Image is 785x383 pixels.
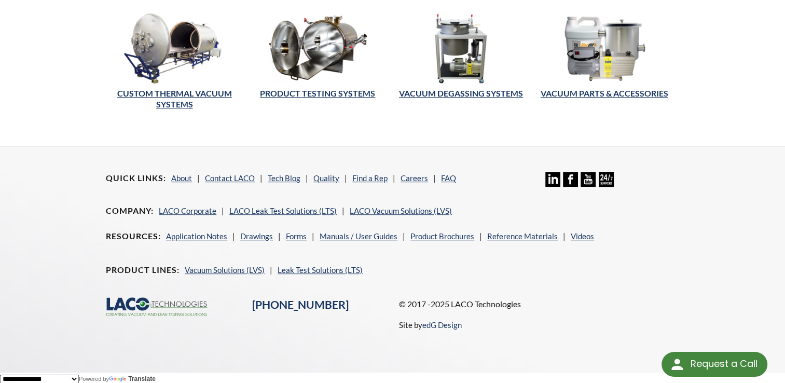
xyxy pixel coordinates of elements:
[260,88,375,98] a: Product Testing Systems
[599,172,614,187] img: 24/7 Support Icon
[541,88,668,98] a: Vacuum Parts & Accessories
[571,231,594,241] a: Videos
[536,11,673,86] img: Vacuum Parts and Accessories
[398,297,679,311] p: © 2017 -2025 LACO Technologies
[669,356,685,373] img: round button
[159,206,216,215] a: LACO Corporate
[268,173,300,183] a: Tech Blog
[599,179,614,188] a: 24/7 Support
[662,352,767,377] div: Request a Call
[249,11,386,86] img: Product Testing Systems
[106,265,180,276] h4: Product Lines
[352,173,388,183] a: Find a Rep
[278,265,363,275] a: Leak Test Solutions (LTS)
[171,173,192,183] a: About
[205,173,255,183] a: Contact LACO
[410,231,474,241] a: Product Brochures
[399,88,523,98] a: Vacuum Degassing Systems
[320,231,397,241] a: Manuals / User Guides
[185,265,265,275] a: Vacuum Solutions (LVS)
[487,231,558,241] a: Reference Materials
[690,352,757,376] div: Request a Call
[106,231,161,242] h4: Resources
[422,320,461,330] a: edG Design
[252,298,349,311] a: [PHONE_NUMBER]
[313,173,339,183] a: Quality
[166,231,227,241] a: Application Notes
[240,231,273,241] a: Drawings
[109,376,128,383] img: Google Translate
[109,375,156,382] a: Translate
[350,206,452,215] a: LACO Vacuum Solutions (LVS)
[441,173,456,183] a: FAQ
[106,206,154,216] h4: Company
[398,319,461,331] p: Site by
[286,231,307,241] a: Forms
[117,88,232,109] a: CUSTOM THERMAL VACUUM SYSTEMS
[401,173,428,183] a: Careers
[229,206,337,215] a: LACO Leak Test Solutions (LTS)
[106,173,166,184] h4: Quick Links
[106,11,243,86] img: Thermal Vacuum Systems
[392,11,529,86] img: Vacuum Degassing Systems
